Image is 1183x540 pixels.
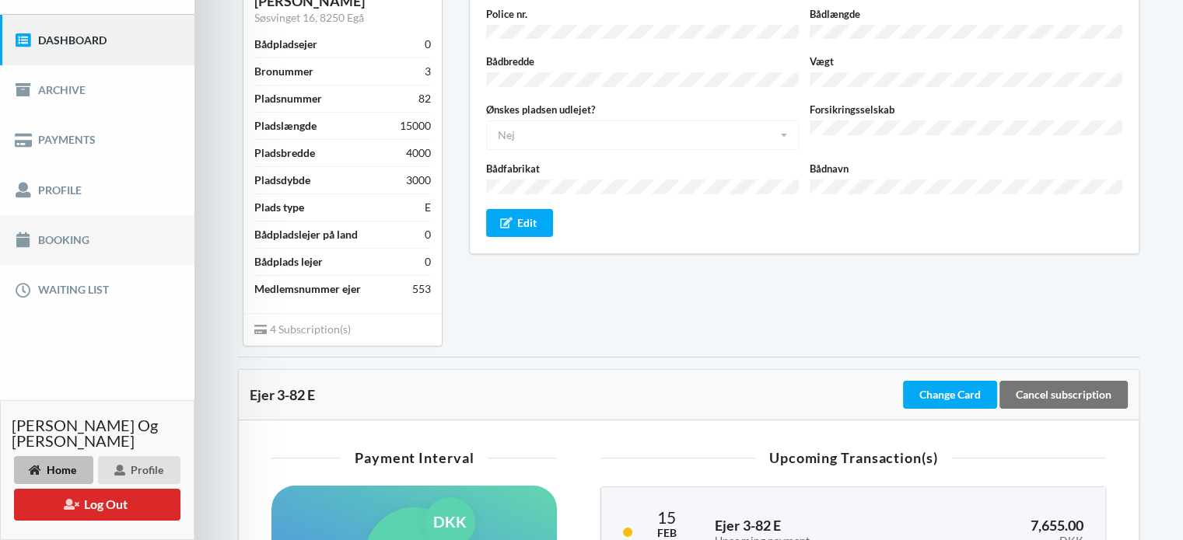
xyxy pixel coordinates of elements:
div: Payment Interval [271,451,557,465]
div: Profile [98,456,180,484]
div: Pladslængde [254,118,317,134]
div: 3000 [406,172,431,188]
div: 82 [418,91,431,106]
div: Plads type [254,200,304,215]
div: 4000 [406,145,431,161]
label: Vægt [810,54,1122,69]
label: Forsikringsselskab [810,102,1122,117]
div: Pladsbredde [254,145,315,161]
div: 15000 [400,118,431,134]
button: Log Out [14,489,180,521]
div: Bådpladslejer på land [254,227,358,242]
div: Change Card [903,381,997,409]
div: 0 [425,37,431,52]
div: Home [14,456,93,484]
label: Police nr. [486,6,799,22]
div: Pladsnummer [254,91,322,106]
span: [PERSON_NAME] og [PERSON_NAME] [12,417,183,448]
div: 553 [412,281,431,297]
div: Ejer 3-82 E [250,387,900,402]
div: Bådpladsejer [254,37,317,52]
div: 0 [425,227,431,242]
label: Bådbredde [486,54,799,69]
div: Pladsdybde [254,172,310,188]
div: Edit [486,209,554,237]
div: Upcoming Transaction(s) [600,451,1106,465]
div: E [425,200,431,215]
div: Bronummer [254,64,313,79]
a: Søsvinget 16, 8250 Egå [254,11,364,24]
span: 4 Subscription(s) [254,322,351,336]
div: 15 [654,509,679,525]
div: Medlemsnummer ejer [254,281,361,297]
label: Ønskes pladsen udlejet? [486,102,799,117]
div: 0 [425,254,431,270]
label: Bådlængde [810,6,1122,22]
label: Bådnavn [810,161,1122,176]
div: 3 [425,64,431,79]
label: Bådfabrikat [486,161,799,176]
div: Cancel subscription [999,381,1128,409]
div: Bådplads lejer [254,254,323,270]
